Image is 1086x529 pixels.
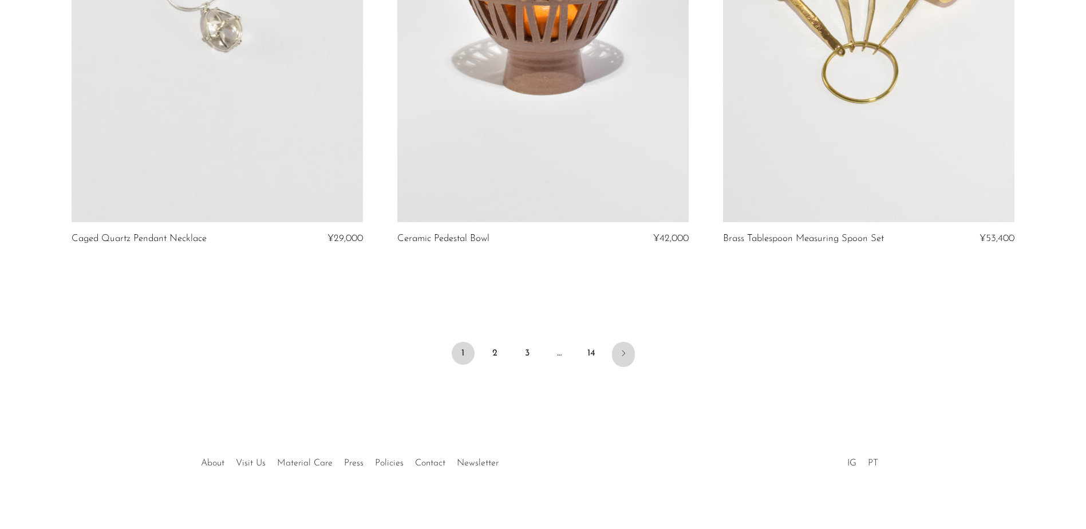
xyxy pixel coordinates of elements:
[484,342,507,365] a: 2
[580,342,603,365] a: 14
[72,234,207,244] a: Caged Quartz Pendant Necklace
[277,459,333,468] a: Material Care
[868,459,878,468] a: PT
[397,234,489,244] a: Ceramic Pedestal Bowl
[723,234,884,244] a: Brass Tablespoon Measuring Spoon Set
[201,459,224,468] a: About
[236,459,266,468] a: Visit Us
[842,449,884,471] ul: Social Medias
[375,459,404,468] a: Policies
[344,459,364,468] a: Press
[612,342,635,367] a: Next
[195,449,504,471] ul: Quick links
[980,234,1014,243] span: ¥53,400
[452,342,475,365] span: 1
[548,342,571,365] span: …
[327,234,363,243] span: ¥29,000
[516,342,539,365] a: 3
[415,459,445,468] a: Contact
[847,459,856,468] a: IG
[653,234,689,243] span: ¥42,000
